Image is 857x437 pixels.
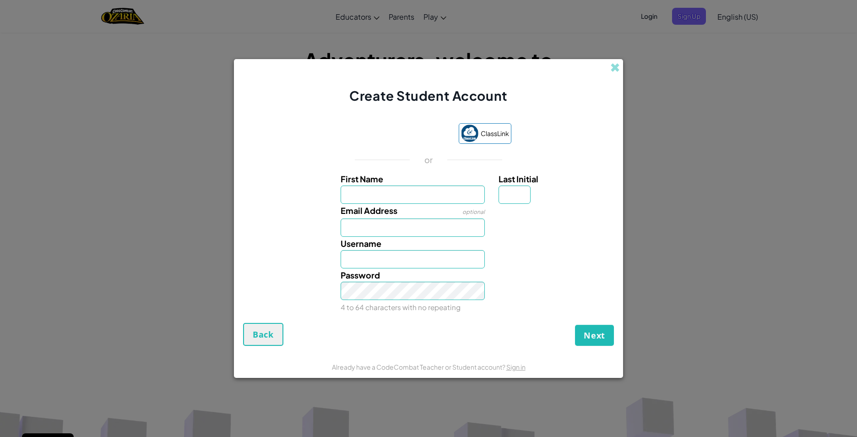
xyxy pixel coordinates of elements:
a: Sign in [506,363,526,371]
img: classlink-logo-small.png [461,125,478,142]
span: Last Initial [499,174,538,184]
span: Username [341,238,381,249]
button: Back [243,323,283,346]
span: optional [462,208,485,215]
span: ClassLink [481,127,509,140]
span: Back [253,329,274,340]
span: Already have a CodeCombat Teacher or Student account? [332,363,506,371]
small: 4 to 64 characters with no repeating [341,303,461,311]
p: or [424,154,433,165]
iframe: Butonul Conectează-te cu Google [341,124,454,144]
span: First Name [341,174,383,184]
span: Next [584,330,605,341]
span: Password [341,270,380,280]
span: Create Student Account [349,87,507,104]
button: Next [575,325,614,346]
span: Email Address [341,205,397,216]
